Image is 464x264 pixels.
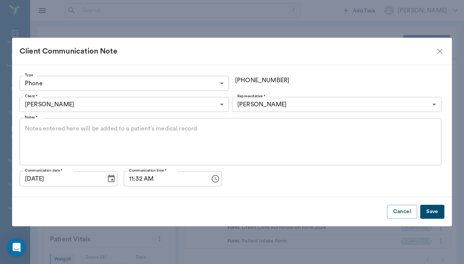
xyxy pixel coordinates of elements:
div: [PHONE_NUMBER] [232,76,441,88]
input: hh:mm aa [124,171,205,186]
div: Open Intercom Messenger [8,238,26,256]
div: [PERSON_NAME] [20,97,229,112]
div: Client Communication Note [20,45,435,57]
label: Client * [25,94,38,99]
label: Communication time * [129,168,166,173]
button: Choose time, selected time is 11:32 AM [208,171,223,186]
div: Phone [20,76,229,91]
input: MM/DD/YYYY [20,171,101,186]
div: [PERSON_NAME] [232,97,441,112]
button: close [435,47,444,56]
button: Cancel [387,205,417,219]
button: Choose date, selected date is Aug 15, 2025 [104,171,119,186]
label: Notes * [25,115,38,120]
label: Representative * [237,94,265,99]
label: Type [25,72,33,78]
label: Communication date * [25,168,63,173]
button: Save [420,205,444,219]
